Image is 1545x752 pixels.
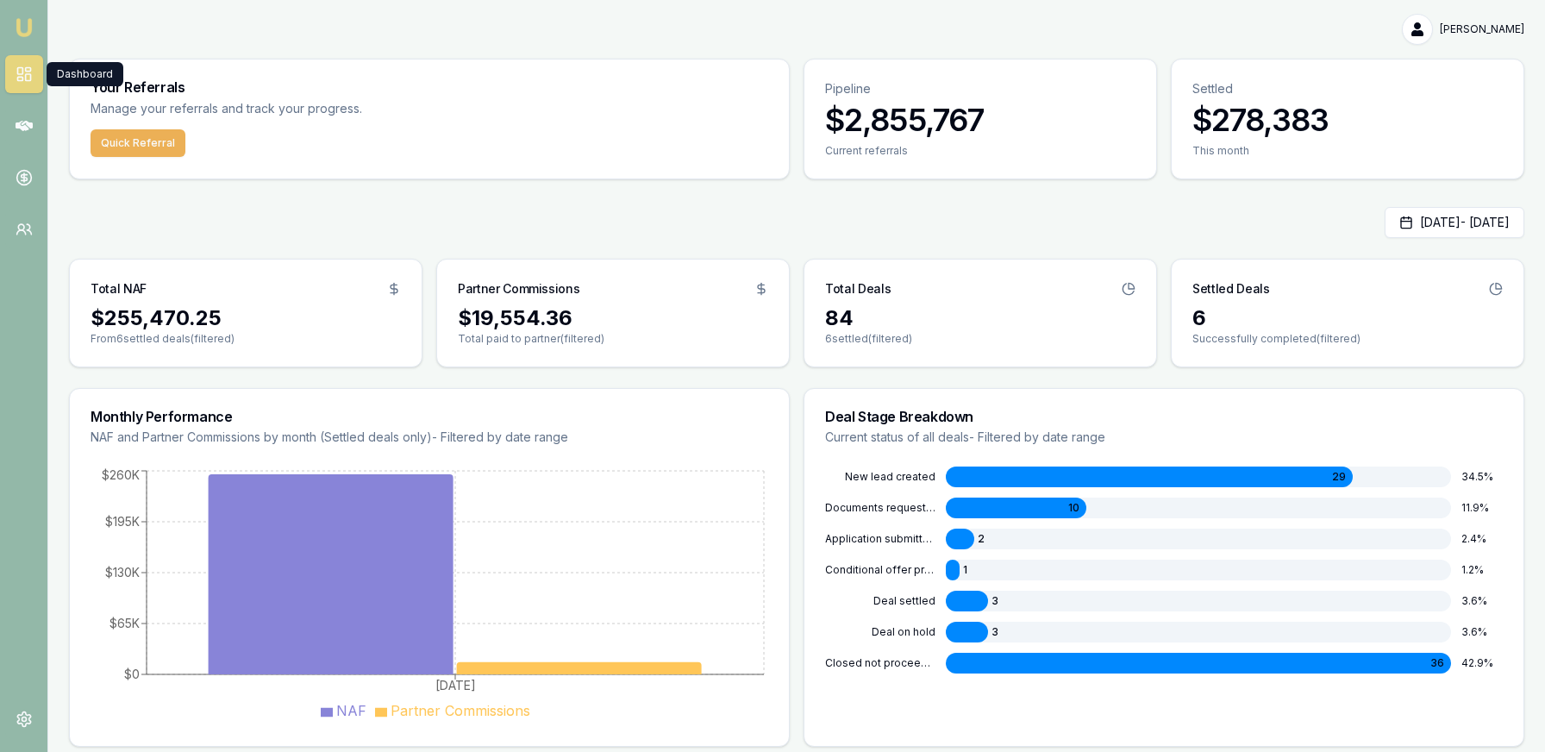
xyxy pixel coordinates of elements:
div: 6 [1192,304,1503,332]
h3: Partner Commissions [458,280,579,298]
span: 2 [978,532,985,546]
div: $255,470.25 [91,304,401,332]
p: Pipeline [825,80,1135,97]
button: [DATE]- [DATE] [1385,207,1524,238]
h3: Monthly Performance [91,410,768,423]
h3: $2,855,767 [825,103,1135,137]
p: NAF and Partner Commissions by month (Settled deals only) - Filtered by date range [91,429,768,446]
tspan: $260K [102,467,140,482]
div: 2.4 % [1461,532,1503,546]
div: APPLICATION SUBMITTED TO LENDER [825,532,935,546]
div: Current referrals [825,144,1135,158]
h3: Total NAF [91,280,147,298]
div: 84 [825,304,1135,332]
span: Partner Commissions [391,702,530,719]
div: 42.9 % [1461,656,1503,670]
span: 3 [991,625,998,639]
div: DOCUMENTS REQUESTED FROM CLIENT [825,501,935,515]
div: CLOSED NOT PROCEEDING [825,656,935,670]
img: emu-icon-u.png [14,17,34,38]
div: 11.9 % [1461,501,1503,515]
div: 1.2 % [1461,563,1503,577]
tspan: $0 [124,667,140,681]
button: Quick Referral [91,129,185,157]
div: DEAL SETTLED [825,594,935,608]
div: CONDITIONAL OFFER PROVIDED TO CLIENT [825,563,935,577]
div: Dashboard [47,62,123,86]
span: 3 [991,594,998,608]
tspan: $65K [109,616,140,630]
span: [PERSON_NAME] [1440,22,1524,36]
div: NEW LEAD CREATED [825,470,935,484]
div: DEAL ON HOLD [825,625,935,639]
tspan: $130K [105,565,140,580]
span: 36 [1430,656,1444,670]
span: 1 [963,563,967,577]
p: Manage your referrals and track your progress. [91,99,532,119]
h3: Total Deals [825,280,891,298]
p: Settled [1192,80,1503,97]
h3: Deal Stage Breakdown [825,410,1503,423]
h3: $278,383 [1192,103,1503,137]
h3: Your Referrals [91,80,768,94]
p: 6 settled (filtered) [825,332,1135,346]
span: NAF [336,702,366,719]
tspan: [DATE] [435,678,476,692]
tspan: $195K [105,514,140,529]
div: 3.6 % [1461,625,1503,639]
p: Total paid to partner (filtered) [458,332,768,346]
div: This month [1192,144,1503,158]
div: 3.6 % [1461,594,1503,608]
span: 29 [1332,470,1346,484]
div: $19,554.36 [458,304,768,332]
p: Successfully completed (filtered) [1192,332,1503,346]
p: Current status of all deals - Filtered by date range [825,429,1503,446]
span: 10 [1068,501,1079,515]
h3: Settled Deals [1192,280,1269,298]
p: From 6 settled deals (filtered) [91,332,401,346]
div: 34.5 % [1461,470,1503,484]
